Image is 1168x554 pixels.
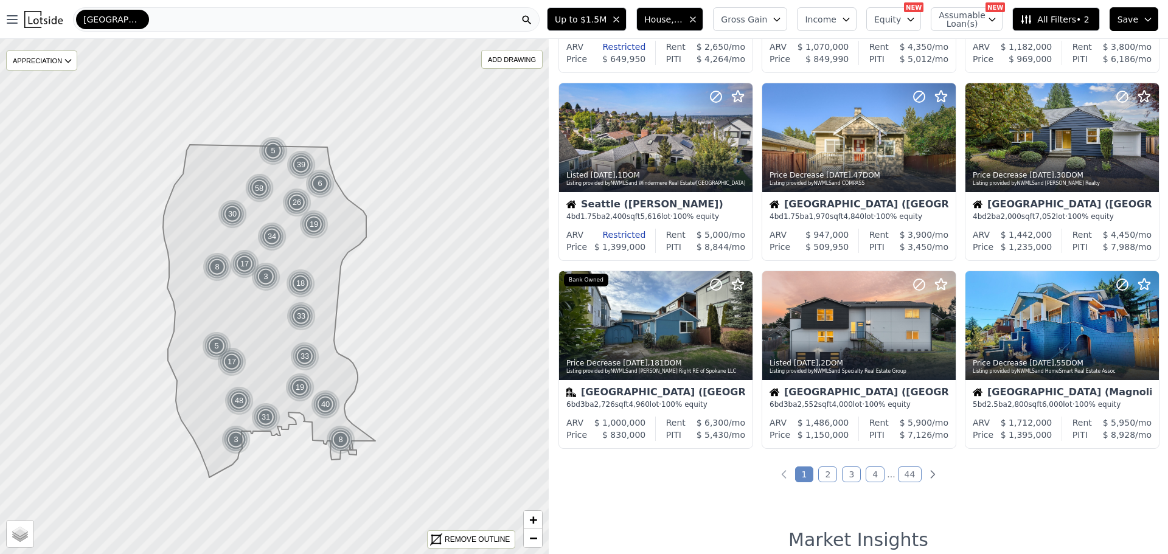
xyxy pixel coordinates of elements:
[770,241,790,253] div: Price
[83,13,142,26] span: [GEOGRAPHIC_DATA]
[1001,430,1052,440] span: $ 1,395,000
[900,230,932,240] span: $ 3,900
[566,368,746,375] div: Listing provided by NWMLS and [PERSON_NAME] Right RE of Spokane LLC
[1029,171,1054,179] time: 2025-09-13 01:09
[1001,230,1052,240] span: $ 1,442,000
[594,242,646,252] span: $ 1,399,000
[529,530,537,545] span: −
[311,390,340,419] div: 40
[770,41,787,53] div: ARV
[973,199,982,209] img: House
[666,229,686,241] div: Rent
[697,430,729,440] span: $ 5,430
[795,466,814,482] a: Page 1 is your current page
[842,466,861,482] a: Page 3
[290,342,320,371] img: g1.png
[889,417,948,429] div: /mo
[798,400,818,409] span: 2,552
[566,358,746,368] div: Price Decrease , 181 DOM
[770,170,950,180] div: Price Decrease , 47 DOM
[628,400,649,409] span: 4,960
[770,387,779,397] img: House
[900,430,932,440] span: $ 7,126
[566,387,576,397] img: Multifamily
[973,180,1153,187] div: Listing provided by NWMLS and [PERSON_NAME] Realty
[549,468,1168,480] ul: Pagination
[666,241,681,253] div: PITI
[973,212,1152,221] div: 4 bd 2 ba sqft lot · 100% equity
[697,54,729,64] span: $ 4,264
[558,83,752,261] a: Listed [DATE],1DOMListing provided byNWMLSand Windermere Real Estate/[GEOGRAPHIC_DATA]HouseSeattl...
[594,400,615,409] span: 2,726
[874,13,901,26] span: Equity
[244,173,276,204] img: g2.png
[681,241,745,253] div: /mo
[778,468,790,480] a: Previous page
[885,241,948,253] div: /mo
[686,417,745,429] div: /mo
[686,41,745,53] div: /mo
[547,7,627,31] button: Up to $1.5M
[770,417,787,429] div: ARV
[221,425,251,454] img: g1.png
[566,170,746,180] div: Listed , 1 DOM
[973,400,1152,409] div: 5 bd 2.5 ba sqft lot · 100% equity
[797,7,857,31] button: Income
[1118,13,1138,26] span: Save
[305,169,335,198] img: g1.png
[287,302,316,331] img: g1.png
[770,358,950,368] div: Listed , 2 DOM
[482,50,542,68] div: ADD DRAWING
[713,7,787,31] button: Gross Gain
[770,229,787,241] div: ARV
[770,400,948,409] div: 6 bd 3 ba sqft lot · 100% equity
[1072,229,1092,241] div: Rent
[202,331,231,361] div: 5
[798,42,849,52] span: $ 1,070,000
[1103,54,1135,64] span: $ 6,186
[885,53,948,65] div: /mo
[326,425,355,454] div: 8
[287,302,316,331] div: 33
[285,373,315,402] div: 19
[583,41,645,53] div: Restricted
[900,418,932,428] span: $ 5,900
[818,466,837,482] a: Page 2
[794,359,819,367] time: 2025-09-13 00:00
[985,2,1005,12] div: NEW
[566,212,745,221] div: 4 bd 1.75 ba sqft lot · 100% equity
[889,41,948,53] div: /mo
[926,468,939,480] a: Next page
[805,242,849,252] span: $ 509,950
[602,430,645,440] span: $ 830,000
[973,387,1152,400] div: [GEOGRAPHIC_DATA] (Magnolia)
[218,199,247,229] div: 30
[965,271,1158,449] a: Price Decrease [DATE],55DOMListing provided byNWMLSand HomeSmart Real Estate AssocHouse[GEOGRAPHI...
[798,418,849,428] span: $ 1,486,000
[566,387,745,400] div: [GEOGRAPHIC_DATA] ([GEOGRAPHIC_DATA])
[566,417,583,429] div: ARV
[866,466,885,482] a: Page 4
[805,230,849,240] span: $ 947,000
[1103,418,1135,428] span: $ 5,950
[898,466,922,482] a: Page 44
[832,400,852,409] span: 4,000
[788,529,928,551] h1: Market Insights
[1088,241,1152,253] div: /mo
[555,13,607,26] span: Up to $1.5M
[230,249,259,279] div: 17
[973,387,982,397] img: House
[869,41,889,53] div: Rent
[973,417,990,429] div: ARV
[697,42,729,52] span: $ 2,650
[287,150,316,179] div: 39
[1001,418,1052,428] span: $ 1,712,000
[770,212,948,221] div: 4 bd 1.75 ba sqft lot · 100% equity
[602,54,645,64] span: $ 649,950
[770,199,779,209] img: House
[217,347,247,376] img: g1.png
[1035,212,1055,221] span: 7,052
[564,274,608,287] div: Bank Owned
[770,387,948,400] div: [GEOGRAPHIC_DATA] ([GEOGRAPHIC_DATA])
[1092,417,1152,429] div: /mo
